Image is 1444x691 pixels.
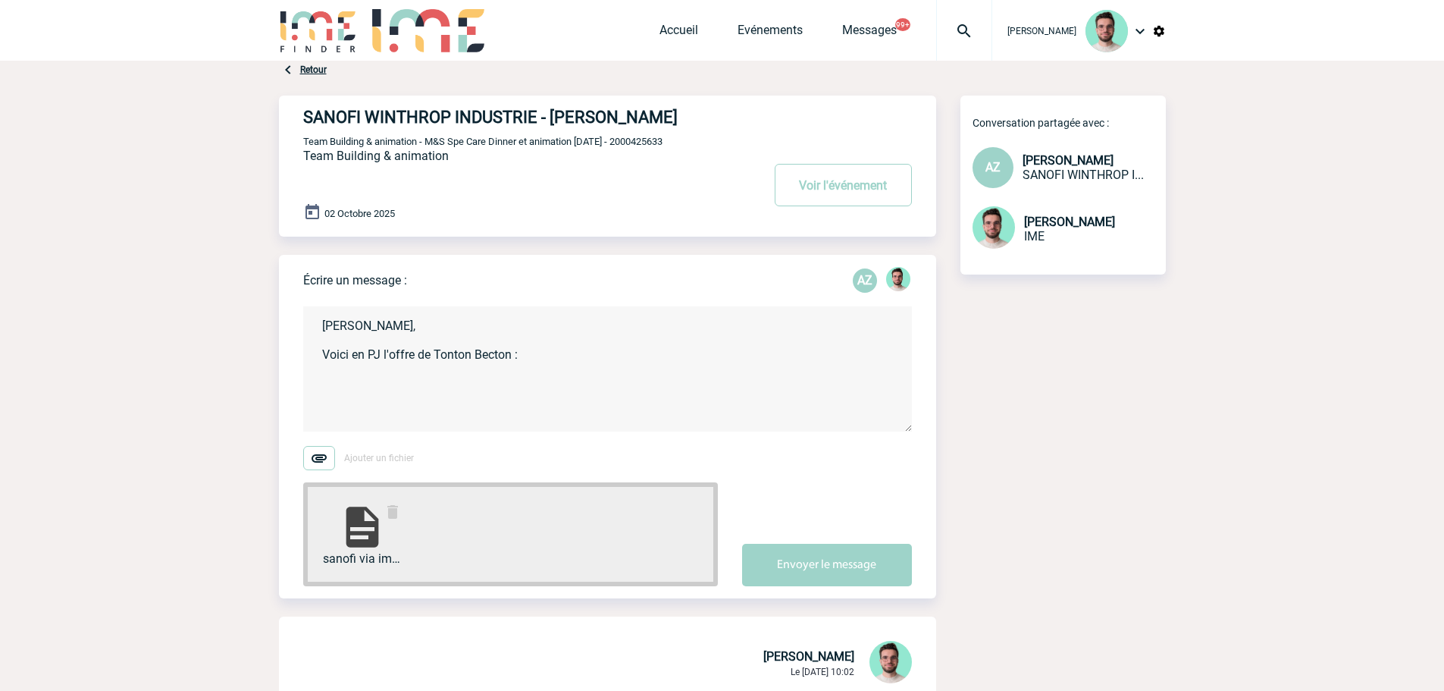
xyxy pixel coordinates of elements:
img: 121547-2.png [869,641,912,683]
div: Benjamin ROLAND [886,267,910,294]
p: AZ [853,269,877,293]
span: Le [DATE] 10:02 [791,667,854,677]
span: [PERSON_NAME] [763,649,854,664]
span: SANOFI WINTHROP INDUSTRIE [1023,168,1144,182]
span: AZ [985,160,1001,174]
span: Team Building & animation - M&S Spe Care Dinner et animation [DATE] - 2000425633 [303,136,662,147]
a: Evénements [738,23,803,44]
div: Armelle ZACHARA-BULTEL [853,269,877,293]
button: 99+ [895,18,910,31]
span: sanofi via ime 0210.... [323,551,402,566]
button: Envoyer le message [742,544,912,586]
span: 02 Octobre 2025 [324,208,395,219]
span: IME [1024,229,1045,243]
p: Conversation partagée avec : [973,117,1166,129]
span: Team Building & animation [303,149,449,163]
img: IME-Finder [279,9,358,52]
a: Messages [842,23,897,44]
h4: SANOFI WINTHROP INDUSTRIE - [PERSON_NAME] [303,108,716,127]
img: file-document.svg [338,503,387,551]
a: Accueil [659,23,698,44]
p: Écrire un message : [303,273,407,287]
span: [PERSON_NAME] [1024,215,1115,229]
span: [PERSON_NAME] [1007,26,1076,36]
span: [PERSON_NAME] [1023,153,1114,168]
span: Ajouter un fichier [344,453,414,463]
img: 121547-2.png [1085,10,1128,52]
img: 121547-2.png [886,267,910,291]
img: 121547-2.png [973,206,1015,249]
img: delete.svg [384,503,402,521]
a: Retour [300,64,327,75]
button: Voir l'événement [775,164,912,206]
